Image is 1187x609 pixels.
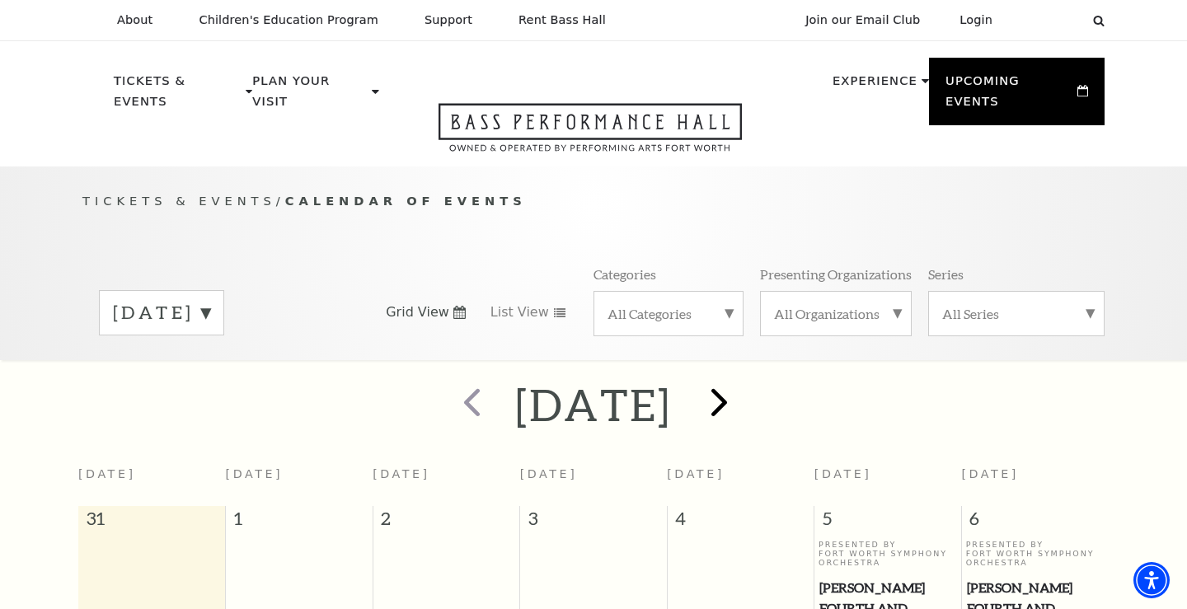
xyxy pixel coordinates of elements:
span: [DATE] [961,467,1019,480]
span: [DATE] [667,467,725,480]
span: List View [490,303,549,321]
p: Plan Your Visit [252,71,368,121]
span: [DATE] [373,467,430,480]
p: About [117,13,152,27]
span: 3 [520,506,667,539]
label: All Series [942,305,1091,322]
select: Select: [1019,12,1077,28]
label: All Organizations [774,305,898,322]
span: [DATE] [814,467,872,480]
p: Presented By Fort Worth Symphony Orchestra [966,540,1105,568]
p: Presented By Fort Worth Symphony Orchestra [819,540,957,568]
span: 31 [78,506,225,539]
p: Upcoming Events [945,71,1073,121]
p: Tickets & Events [114,71,242,121]
div: Accessibility Menu [1133,562,1170,598]
span: 5 [814,506,961,539]
span: 6 [962,506,1109,539]
h2: [DATE] [515,378,671,431]
span: 1 [226,506,373,539]
p: Support [425,13,472,27]
label: [DATE] [113,300,210,326]
p: Presenting Organizations [760,265,912,283]
span: 2 [373,506,520,539]
span: Tickets & Events [82,194,276,208]
button: next [687,376,748,434]
span: 4 [668,506,814,539]
p: / [82,191,1105,212]
label: All Categories [608,305,730,322]
p: Rent Bass Hall [518,13,606,27]
span: [DATE] [226,467,284,480]
span: Calendar of Events [285,194,527,208]
p: Categories [593,265,656,283]
a: Open this option [379,103,801,166]
span: [DATE] [78,467,136,480]
button: prev [439,376,500,434]
span: Grid View [386,303,449,321]
p: Experience [833,71,917,101]
span: [DATE] [520,467,578,480]
p: Series [928,265,964,283]
p: Children's Education Program [199,13,378,27]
